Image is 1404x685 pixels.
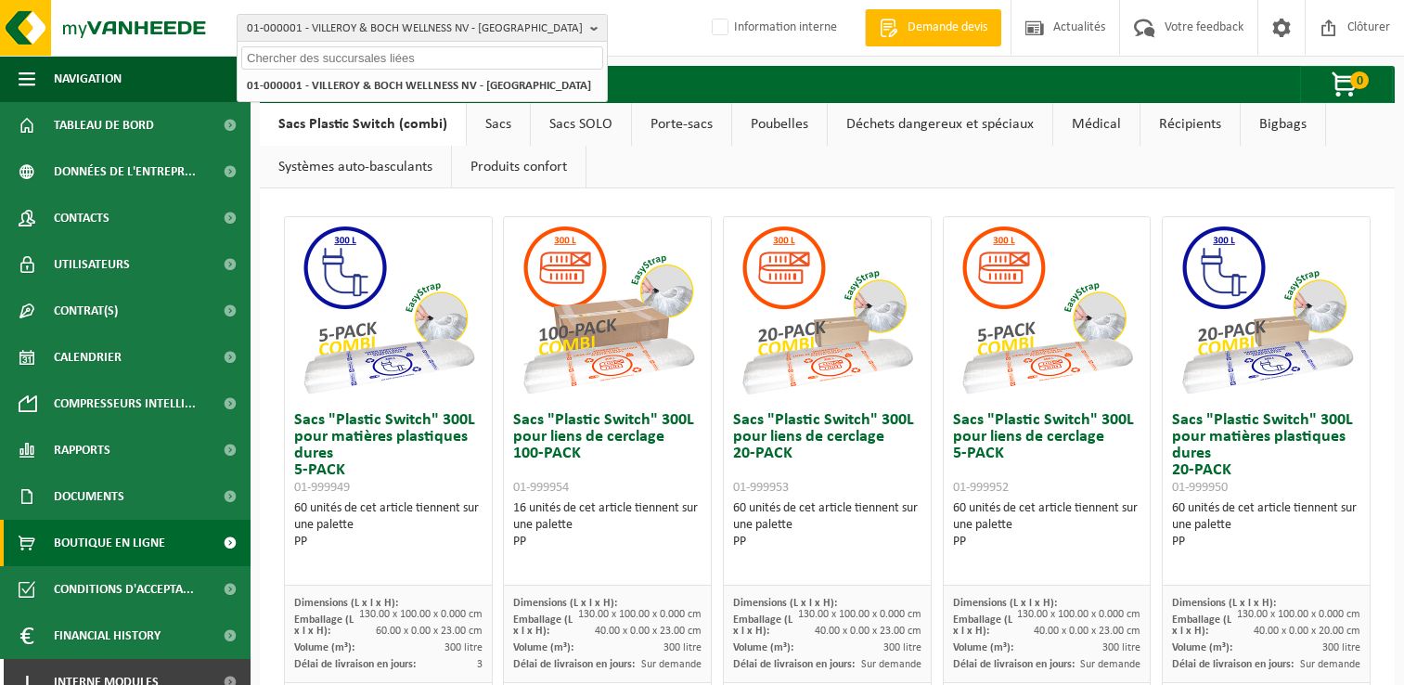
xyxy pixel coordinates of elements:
[733,598,837,609] span: Dimensions (L x l x H):
[54,427,110,473] span: Rapports
[513,534,702,550] div: PP
[1172,642,1232,653] span: Volume (m³):
[1102,642,1140,653] span: 300 litre
[953,481,1009,495] span: 01-999952
[54,334,122,381] span: Calendrier
[237,14,608,42] button: 01-000001 - VILLEROY & BOCH WELLNESS NV - [GEOGRAPHIC_DATA]
[54,520,165,566] span: Boutique en ligne
[294,614,354,637] span: Emballage (L x l x H):
[595,626,702,637] span: 40.00 x 0.00 x 23.00 cm
[865,9,1001,46] a: Demande devis
[247,80,591,92] strong: 01-000001 - VILLEROY & BOCH WELLNESS NV - [GEOGRAPHIC_DATA]
[861,659,921,670] span: Sur demande
[513,614,573,637] span: Emballage (L x l x H):
[1300,66,1393,103] button: 0
[953,412,1141,496] h3: Sacs "Plastic Switch" 300L pour liens de cerclage 5-PACK
[732,103,827,146] a: Poubelles
[294,500,483,550] div: 60 unités de cet article tiennent sur une palette
[1172,481,1228,495] span: 01-999950
[1300,659,1360,670] span: Sur demande
[953,500,1141,550] div: 60 unités de cet article tiennent sur une palette
[953,614,1012,637] span: Emballage (L x l x H):
[513,412,702,496] h3: Sacs "Plastic Switch" 300L pour liens de cerclage 100-PACK
[1017,609,1140,620] span: 130.00 x 100.00 x 0.000 cm
[294,598,398,609] span: Dimensions (L x l x H):
[798,609,921,620] span: 130.00 x 100.00 x 0.000 cm
[260,103,466,146] a: Sacs Plastic Switch (combi)
[513,659,635,670] span: Délai de livraison en jours:
[815,626,921,637] span: 40.00 x 0.00 x 23.00 cm
[733,614,792,637] span: Emballage (L x l x H):
[260,146,451,188] a: Systèmes auto-basculants
[1172,614,1231,637] span: Emballage (L x l x H):
[247,15,583,43] span: 01-000001 - VILLEROY & BOCH WELLNESS NV - [GEOGRAPHIC_DATA]
[515,217,701,403] img: 01-999954
[883,642,921,653] span: 300 litre
[513,598,617,609] span: Dimensions (L x l x H):
[295,217,481,403] img: 01-999949
[513,481,569,495] span: 01-999954
[294,481,350,495] span: 01-999949
[1053,103,1140,146] a: Médical
[531,103,631,146] a: Sacs SOLO
[1241,103,1325,146] a: Bigbags
[663,642,702,653] span: 300 litre
[1080,659,1140,670] span: Sur demande
[294,412,483,496] h3: Sacs "Plastic Switch" 300L pour matières plastiques dures 5-PACK
[444,642,483,653] span: 300 litre
[1254,626,1360,637] span: 40.00 x 0.00 x 20.00 cm
[953,598,1057,609] span: Dimensions (L x l x H):
[376,626,483,637] span: 60.00 x 0.00 x 23.00 cm
[734,217,920,403] img: 01-999953
[294,534,483,550] div: PP
[54,102,154,149] span: Tableau de bord
[54,613,161,659] span: Financial History
[733,534,921,550] div: PP
[54,241,130,288] span: Utilisateurs
[1172,598,1276,609] span: Dimensions (L x l x H):
[1172,659,1294,670] span: Délai de livraison en jours:
[359,609,483,620] span: 130.00 x 100.00 x 0.000 cm
[1140,103,1240,146] a: Récipients
[513,642,573,653] span: Volume (m³):
[1172,412,1360,496] h3: Sacs "Plastic Switch" 300L pour matières plastiques dures 20-PACK
[1172,534,1360,550] div: PP
[828,103,1052,146] a: Déchets dangereux et spéciaux
[54,566,194,613] span: Conditions d'accepta...
[241,46,603,70] input: Chercher des succursales liées
[954,217,1140,403] img: 01-999952
[733,412,921,496] h3: Sacs "Plastic Switch" 300L pour liens de cerclage 20-PACK
[903,19,992,37] span: Demande devis
[632,103,731,146] a: Porte-sacs
[477,659,483,670] span: 3
[1350,71,1369,89] span: 0
[513,500,702,550] div: 16 unités de cet article tiennent sur une palette
[1237,609,1360,620] span: 130.00 x 100.00 x 0.000 cm
[1174,217,1359,403] img: 01-999950
[733,659,855,670] span: Délai de livraison en jours:
[54,288,118,334] span: Contrat(s)
[1034,626,1140,637] span: 40.00 x 0.00 x 23.00 cm
[733,481,789,495] span: 01-999953
[641,659,702,670] span: Sur demande
[54,473,124,520] span: Documents
[452,146,586,188] a: Produits confort
[733,500,921,550] div: 60 unités de cet article tiennent sur une palette
[953,642,1013,653] span: Volume (m³):
[953,534,1141,550] div: PP
[1322,642,1360,653] span: 300 litre
[1172,500,1360,550] div: 60 unités de cet article tiennent sur une palette
[54,381,196,427] span: Compresseurs intelli...
[54,149,196,195] span: Données de l'entrepr...
[467,103,530,146] a: Sacs
[294,642,354,653] span: Volume (m³):
[733,642,793,653] span: Volume (m³):
[708,14,837,42] label: Information interne
[54,56,122,102] span: Navigation
[953,659,1075,670] span: Délai de livraison en jours:
[294,659,416,670] span: Délai de livraison en jours:
[54,195,109,241] span: Contacts
[578,609,702,620] span: 130.00 x 100.00 x 0.000 cm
